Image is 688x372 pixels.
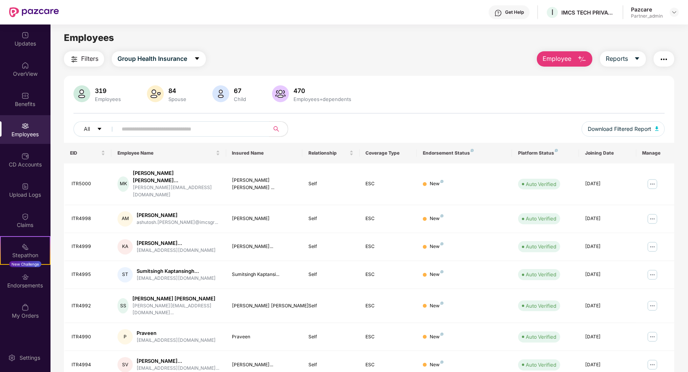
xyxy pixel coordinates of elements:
[226,143,302,163] th: Insured Name
[137,365,219,372] div: [EMAIL_ADDRESS][DOMAIN_NAME]...
[308,271,354,278] div: Self
[111,143,226,163] th: Employee Name
[137,275,216,282] div: [EMAIL_ADDRESS][DOMAIN_NAME]
[21,62,29,69] img: svg+xml;base64,PHN2ZyBpZD0iSG9tZSIgeG1sbnM9Imh0dHA6Ly93d3cudzMub3JnLzIwMDAvc3ZnIiB3aWR0aD0iMjAiIG...
[440,180,443,183] img: svg+xml;base64,PHN2ZyB4bWxucz0iaHR0cDovL3d3dy53My5vcmcvMjAwMC9zdmciIHdpZHRoPSI4IiBoZWlnaHQ9IjgiIH...
[1,251,50,259] div: Stepathon
[21,243,29,251] img: svg+xml;base64,PHN2ZyB4bWxucz0iaHR0cDovL3d3dy53My5vcmcvMjAwMC9zdmciIHdpZHRoPSIyMSIgaGVpZ2h0PSIyMC...
[137,268,216,275] div: Sumitsingh Kaptansingh...
[272,85,289,102] img: svg+xml;base64,PHN2ZyB4bWxucz0iaHR0cDovL3d3dy53My5vcmcvMjAwMC9zdmciIHhtbG5zOnhsaW5rPSJodHRwOi8vd3...
[93,96,122,102] div: Employees
[430,243,443,250] div: New
[308,302,354,310] div: Self
[232,87,248,95] div: 67
[137,240,216,247] div: [PERSON_NAME]...
[646,241,659,253] img: manageButton
[72,271,106,278] div: ITR4995
[93,87,122,95] div: 319
[366,243,411,250] div: ESC
[21,183,29,190] img: svg+xml;base64,PHN2ZyBpZD0iVXBsb2FkX0xvZ3MiIGRhdGEtbmFtZT0iVXBsb2FkIExvZ3MiIHhtbG5zPSJodHRwOi8vd3...
[646,300,659,312] img: manageButton
[8,354,16,362] img: svg+xml;base64,PHN2ZyBpZD0iU2V0dGluZy0yMHgyMCIgeG1sbnM9Imh0dHA6Ly93d3cudzMub3JnLzIwMDAvc3ZnIiB3aW...
[21,31,29,39] img: svg+xml;base64,PHN2ZyBpZD0iVXBkYXRlZCIgeG1sbnM9Imh0dHA6Ly93d3cudzMub3JnLzIwMDAvc3ZnIiB3aWR0aD0iMj...
[232,243,296,250] div: [PERSON_NAME]...
[655,126,659,131] img: svg+xml;base64,PHN2ZyB4bWxucz0iaHR0cDovL3d3dy53My5vcmcvMjAwMC9zdmciIHhtbG5zOnhsaW5rPSJodHRwOi8vd3...
[292,87,353,95] div: 470
[360,143,417,163] th: Coverage Type
[117,239,133,255] div: KA
[646,359,659,371] img: manageButton
[471,149,474,152] img: svg+xml;base64,PHN2ZyB4bWxucz0iaHR0cDovL3d3dy53My5vcmcvMjAwMC9zdmciIHdpZHRoPSI4IiBoZWlnaHQ9IjgiIH...
[72,180,106,188] div: ITR5000
[631,6,663,13] div: Pazcare
[73,121,120,137] button: Allcaret-down
[308,333,354,341] div: Self
[269,126,284,132] span: search
[366,333,411,341] div: ESC
[117,267,133,282] div: ST
[64,143,112,163] th: EID
[194,55,200,62] span: caret-down
[137,357,219,365] div: [PERSON_NAME]...
[137,212,218,219] div: [PERSON_NAME]
[308,361,354,369] div: Self
[440,214,443,217] img: svg+xml;base64,PHN2ZyB4bWxucz0iaHR0cDovL3d3dy53My5vcmcvMjAwMC9zdmciIHdpZHRoPSI4IiBoZWlnaHQ9IjgiIH...
[232,302,296,310] div: [PERSON_NAME] [PERSON_NAME]
[634,55,640,62] span: caret-down
[232,333,296,341] div: Praveen
[72,243,106,250] div: ITR4999
[526,333,556,341] div: Auto Verified
[518,150,573,156] div: Platform Status
[21,273,29,281] img: svg+xml;base64,PHN2ZyBpZD0iRW5kb3JzZW1lbnRzIiB4bWxucz0iaHR0cDovL3d3dy53My5vcmcvMjAwMC9zdmciIHdpZH...
[72,361,106,369] div: ITR4994
[585,180,630,188] div: [DATE]
[646,269,659,281] img: manageButton
[137,219,218,226] div: ashutosh.[PERSON_NAME]@imcsgr...
[117,298,129,313] div: SS
[137,337,216,344] div: [EMAIL_ADDRESS][DOMAIN_NAME]
[366,302,411,310] div: ESC
[537,51,592,67] button: Employee
[21,303,29,311] img: svg+xml;base64,PHN2ZyBpZD0iTXlfT3JkZXJzIiBkYXRhLW5hbWU9Ik15IE9yZGVycyIgeG1sbnM9Imh0dHA6Ly93d3cudz...
[366,215,411,222] div: ESC
[671,9,677,15] img: svg+xml;base64,PHN2ZyBpZD0iRHJvcGRvd24tMzJ4MzIiIHhtbG5zPSJodHRwOi8vd3d3LnczLm9yZy8yMDAwL3N2ZyIgd2...
[555,149,558,152] img: svg+xml;base64,PHN2ZyB4bWxucz0iaHR0cDovL3d3dy53My5vcmcvMjAwMC9zdmciIHdpZHRoPSI4IiBoZWlnaHQ9IjgiIH...
[636,143,675,163] th: Manage
[133,170,220,184] div: [PERSON_NAME] [PERSON_NAME]...
[579,143,636,163] th: Joining Date
[366,271,411,278] div: ESC
[430,271,443,278] div: New
[21,152,29,160] img: svg+xml;base64,PHN2ZyBpZD0iQ0RfQWNjb3VudHMiIGRhdGEtbmFtZT0iQ0QgQWNjb3VudHMiIHhtbG5zPSJodHRwOi8vd3...
[73,85,90,102] img: svg+xml;base64,PHN2ZyB4bWxucz0iaHR0cDovL3d3dy53My5vcmcvMjAwMC9zdmciIHhtbG5zOnhsaW5rPSJodHRwOi8vd3...
[505,9,524,15] div: Get Help
[72,215,106,222] div: ITR4998
[21,213,29,220] img: svg+xml;base64,PHN2ZyBpZD0iQ2xhaW0iIHhtbG5zPSJodHRwOi8vd3d3LnczLm9yZy8yMDAwL3N2ZyIgd2lkdGg9IjIwIi...
[440,361,443,364] img: svg+xml;base64,PHN2ZyB4bWxucz0iaHR0cDovL3d3dy53My5vcmcvMjAwMC9zdmciIHdpZHRoPSI4IiBoZWlnaHQ9IjgiIH...
[366,361,411,369] div: ESC
[585,333,630,341] div: [DATE]
[117,54,187,64] span: Group Health Insurance
[292,96,353,102] div: Employees+dependents
[137,330,216,337] div: Praveen
[167,87,188,95] div: 84
[440,242,443,245] img: svg+xml;base64,PHN2ZyB4bWxucz0iaHR0cDovL3d3dy53My5vcmcvMjAwMC9zdmciIHdpZHRoPSI4IiBoZWlnaHQ9IjgiIH...
[430,361,443,369] div: New
[147,85,164,102] img: svg+xml;base64,PHN2ZyB4bWxucz0iaHR0cDovL3d3dy53My5vcmcvMjAwMC9zdmciIHhtbG5zOnhsaW5rPSJodHRwOi8vd3...
[232,96,248,102] div: Child
[308,180,354,188] div: Self
[64,51,104,67] button: Filters
[366,180,411,188] div: ESC
[585,215,630,222] div: [DATE]
[64,32,114,43] span: Employees
[21,122,29,130] img: svg+xml;base64,PHN2ZyBpZD0iRW1wbG95ZWVzIiB4bWxucz0iaHR0cDovL3d3dy53My5vcmcvMjAwMC9zdmciIHdpZHRoPS...
[308,243,354,250] div: Self
[97,126,102,132] span: caret-down
[132,302,220,317] div: [PERSON_NAME][EMAIL_ADDRESS][DOMAIN_NAME]...
[81,54,98,64] span: Filters
[585,302,630,310] div: [DATE]
[430,333,443,341] div: New
[117,150,214,156] span: Employee Name
[582,121,665,137] button: Download Filtered Report
[117,211,133,227] div: AM
[494,9,502,17] img: svg+xml;base64,PHN2ZyBpZD0iSGVscC0zMngzMiIgeG1sbnM9Imh0dHA6Ly93d3cudzMub3JnLzIwMDAvc3ZnIiB3aWR0aD...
